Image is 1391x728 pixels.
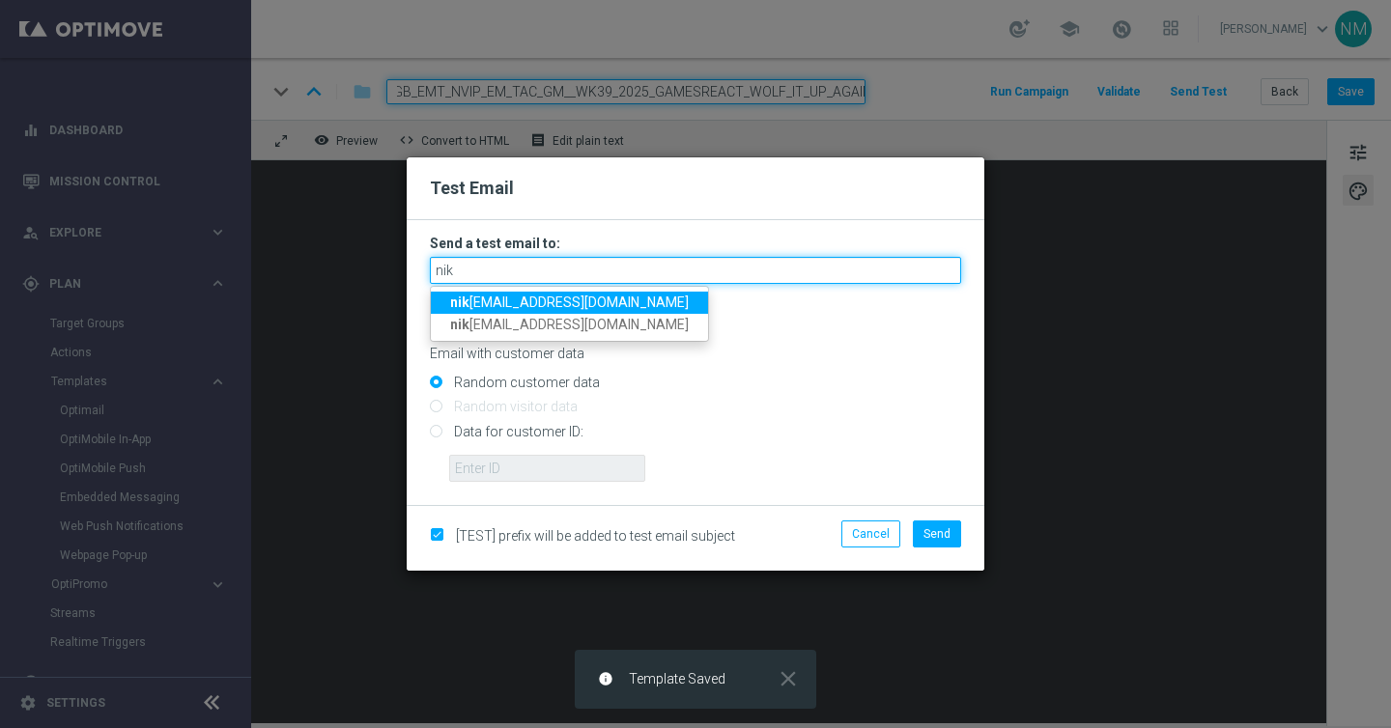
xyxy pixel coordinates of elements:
[456,528,735,544] span: [TEST] prefix will be added to test email subject
[913,520,961,547] button: Send
[449,455,645,482] input: Enter ID
[598,671,613,686] i: info
[923,527,951,541] span: Send
[450,294,689,310] span: [EMAIL_ADDRESS][DOMAIN_NAME]
[430,177,961,200] h2: Test Email
[450,317,469,332] strong: nik
[629,671,725,687] span: Template Saved
[450,317,689,332] span: [EMAIL_ADDRESS][DOMAIN_NAME]
[776,666,801,691] i: close
[841,520,900,547] button: Cancel
[774,671,801,686] button: close
[431,314,708,336] a: nik[EMAIL_ADDRESS][DOMAIN_NAME]
[430,235,961,252] h3: Send a test email to:
[450,294,469,310] strong: nik
[431,292,708,314] a: nik[EMAIL_ADDRESS][DOMAIN_NAME]
[430,345,961,362] p: Email with customer data
[449,374,600,391] label: Random customer data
